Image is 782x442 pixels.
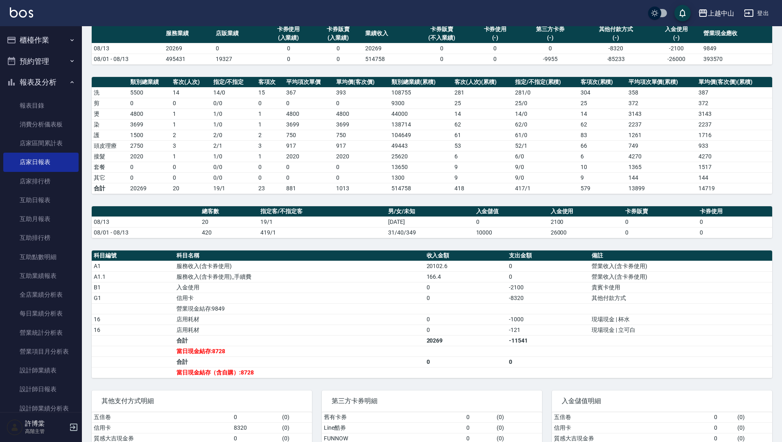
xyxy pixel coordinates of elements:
[128,98,171,108] td: 0
[128,108,171,119] td: 4800
[522,34,578,42] div: (-)
[92,140,128,151] td: 頭皮理療
[413,43,470,54] td: 0
[696,108,772,119] td: 3143
[425,250,507,261] th: 收入金額
[25,428,67,435] p: 高階主管
[92,261,174,271] td: A1
[696,98,772,108] td: 372
[284,140,334,151] td: 917
[92,271,174,282] td: A1.1
[102,397,302,405] span: 其他支付方式明細
[25,419,67,428] h5: 許博棠
[3,266,79,285] a: 互助業績報表
[211,151,257,162] td: 1 / 0
[590,261,772,271] td: 營業收入(含卡券使用)
[92,282,174,293] td: B1
[701,54,772,64] td: 393570
[214,54,264,64] td: 19327
[425,282,507,293] td: 0
[92,422,232,433] td: 信用卡
[258,216,386,227] td: 19/1
[174,314,425,325] td: 店用耗材
[474,206,549,217] th: 入金儲值
[470,43,520,54] td: 0
[334,130,389,140] td: 750
[92,43,164,54] td: 08/13
[389,140,452,151] td: 49443
[507,271,590,282] td: 0
[92,130,128,140] td: 護
[334,140,389,151] td: 917
[579,130,626,140] td: 83
[712,412,736,423] td: 0
[174,346,425,356] td: 當日現金結存:8728
[452,172,513,183] td: 9
[363,24,413,43] th: 業績收入
[425,314,507,325] td: 0
[513,98,579,108] td: 25 / 0
[626,130,697,140] td: 1261
[389,172,452,183] td: 1300
[284,151,334,162] td: 2020
[623,216,698,227] td: 0
[696,140,772,151] td: 933
[7,419,23,435] img: Person
[256,172,284,183] td: 0
[128,140,171,151] td: 2750
[174,335,425,346] td: 合計
[579,119,626,130] td: 62
[464,412,495,423] td: 0
[590,314,772,325] td: 現場現金 | 杯水
[334,108,389,119] td: 4800
[3,342,79,361] a: 營業項目月分析表
[549,216,623,227] td: 2100
[92,77,772,194] table: a dense table
[3,72,79,93] button: 報表及分析
[698,227,772,238] td: 0
[92,98,128,108] td: 剪
[696,87,772,98] td: 387
[174,303,425,314] td: 營業現金結存:9849
[256,183,284,194] td: 23
[128,130,171,140] td: 1500
[626,183,697,194] td: 13899
[128,77,171,88] th: 類別總業績
[507,250,590,261] th: 支出金額
[3,29,79,51] button: 櫃檯作業
[10,7,33,18] img: Logo
[386,206,474,217] th: 男/女/未知
[174,282,425,293] td: 入金使用
[322,412,464,423] td: 舊有卡券
[452,87,513,98] td: 281
[653,25,699,34] div: 入金使用
[363,54,413,64] td: 514758
[258,227,386,238] td: 419/1
[171,151,211,162] td: 1
[92,183,128,194] td: 合計
[315,34,361,42] div: (入業績)
[171,130,211,140] td: 2
[334,77,389,88] th: 單均價(客次價)
[92,162,128,172] td: 套餐
[92,293,174,303] td: G1
[626,108,697,119] td: 3143
[200,206,258,217] th: 總客數
[472,34,518,42] div: (-)
[549,206,623,217] th: 入金使用
[3,115,79,134] a: 消費分析儀表板
[626,87,697,98] td: 358
[452,140,513,151] td: 53
[452,98,513,108] td: 25
[92,325,174,335] td: 16
[389,77,452,88] th: 類別總業績(累積)
[92,216,200,227] td: 08/13
[413,54,470,64] td: 0
[174,250,425,261] th: 科目名稱
[211,87,257,98] td: 14 / 0
[623,227,698,238] td: 0
[92,250,772,378] table: a dense table
[590,271,772,282] td: 營業收入(含卡券使用)
[211,77,257,88] th: 指定/不指定
[92,250,174,261] th: 科目編號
